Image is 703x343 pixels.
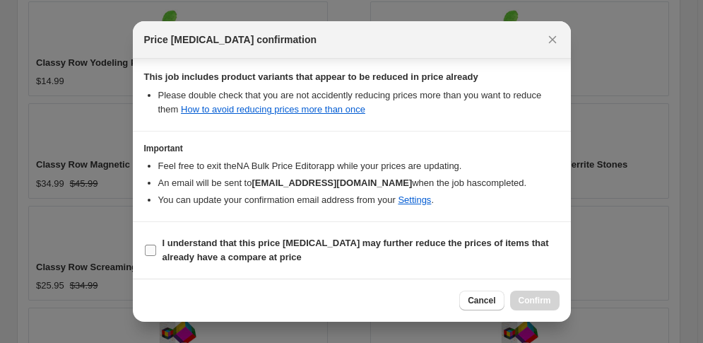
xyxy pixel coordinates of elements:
[158,193,560,207] li: You can update your confirmation email address from your .
[398,194,431,205] a: Settings
[252,178,412,188] b: [EMAIL_ADDRESS][DOMAIN_NAME]
[459,291,504,310] button: Cancel
[163,238,549,262] b: I understand that this price [MEDICAL_DATA] may further reduce the prices of items that already h...
[144,71,478,82] b: This job includes product variants that appear to be reduced in price already
[144,33,317,47] span: Price [MEDICAL_DATA] confirmation
[158,159,560,173] li: Feel free to exit the NA Bulk Price Editor app while your prices are updating.
[543,30,562,50] button: Close
[158,176,560,190] li: An email will be sent to when the job has completed .
[181,104,365,115] a: How to avoid reducing prices more than once
[144,143,560,154] h3: Important
[468,295,495,306] span: Cancel
[158,88,560,117] li: Please double check that you are not accidently reducing prices more than you want to reduce them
